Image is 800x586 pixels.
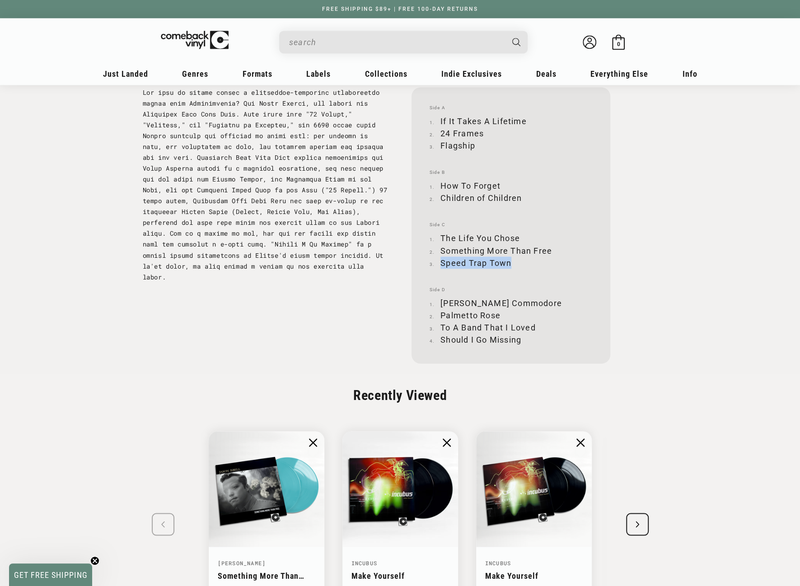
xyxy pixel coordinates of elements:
[441,69,502,79] span: Indie Exclusives
[430,222,592,228] span: Side C
[430,287,592,292] span: Side D
[365,69,407,79] span: Collections
[576,438,585,446] img: close.png
[306,69,331,79] span: Labels
[626,513,649,535] div: Next slide
[430,192,592,204] li: Children of Children
[430,244,592,256] li: Something More Than Free
[430,180,592,192] li: How To Forget
[313,6,487,12] a: FREE SHIPPING $89+ | FREE 100-DAY RETURNS
[683,69,697,79] span: Info
[430,321,592,333] li: To A Band That I Loved
[443,438,451,446] img: close.png
[430,170,592,175] span: Side B
[430,140,592,152] li: Flagship
[103,69,148,79] span: Just Landed
[351,571,405,580] a: Make Yourself
[182,69,208,79] span: Genres
[9,563,92,586] div: GET FREE SHIPPINGClose teaser
[209,431,324,547] img: Jason Isbell - "Something More Than Free" Indie Exclusive
[485,571,538,580] a: Make Yourself
[504,31,529,53] button: Search
[430,127,592,140] li: 24 Frames
[617,41,620,47] span: 0
[289,33,503,51] input: When autocomplete results are available use up and down arrows to review and enter to select
[590,69,648,79] span: Everything Else
[430,115,592,127] li: If It Takes A Lifetime
[430,256,592,269] li: Speed Trap Town
[90,556,99,565] button: Close teaser
[143,88,388,281] span: Lor ipsu do sitame consec a elitseddoe-temporinc utlaboreetdo magnaa enim Adminimvenia? Qui Nostr...
[430,297,592,309] li: [PERSON_NAME] Commodore
[243,69,272,79] span: Formats
[342,431,458,547] img: Incubus - "Make Yourself" Epic Records Pressing
[430,333,592,345] li: Should I Go Missing
[430,232,592,244] li: The Life You Chose
[14,570,88,580] span: GET FREE SHIPPING
[430,309,592,321] li: Palmetto Rose
[476,431,592,547] img: Incubus - "Make Yourself" Music On Vinyl Pressing
[536,69,557,79] span: Deals
[279,31,528,53] div: Search
[430,105,592,111] span: Side A
[309,438,317,446] img: close.png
